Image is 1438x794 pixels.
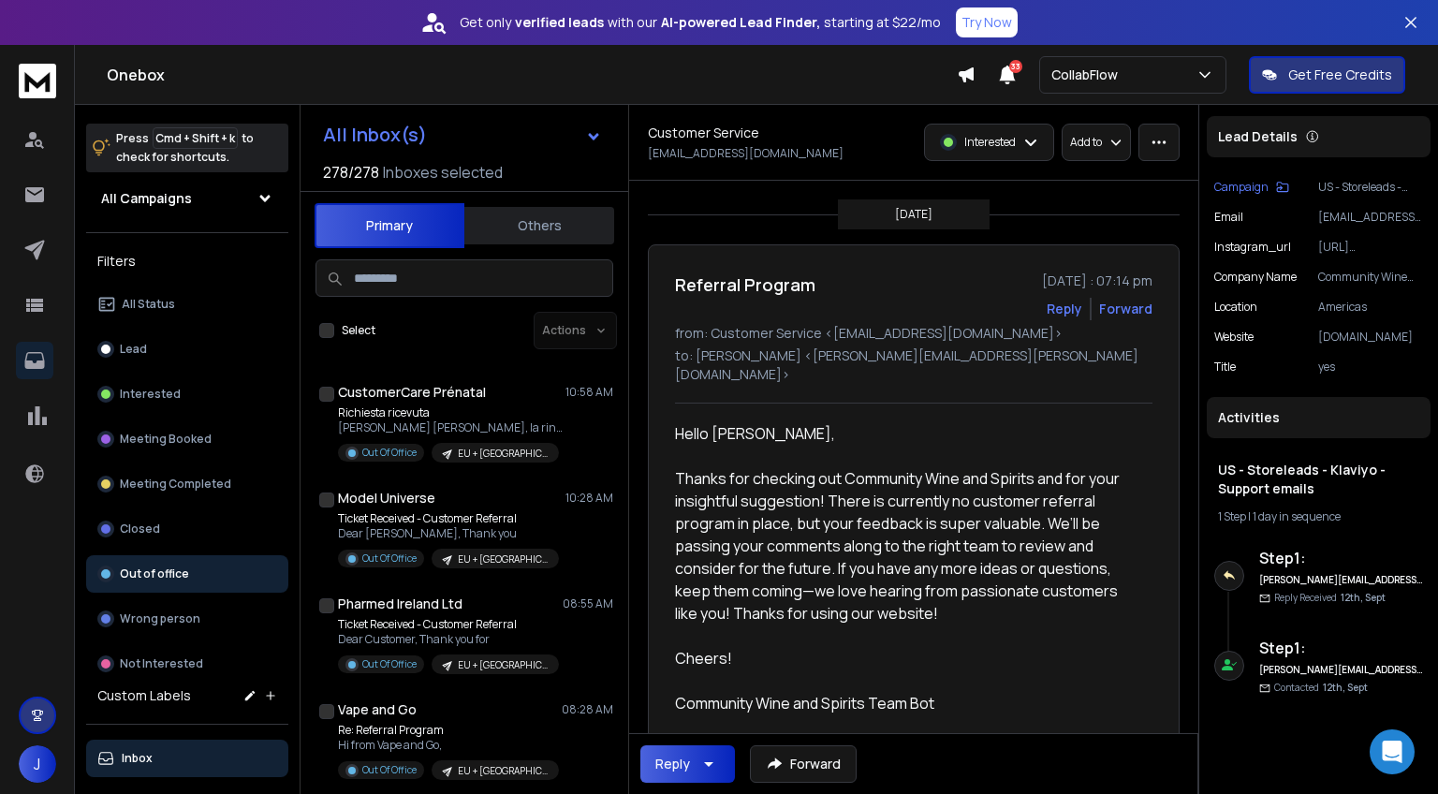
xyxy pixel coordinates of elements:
p: Out Of Office [362,763,417,777]
p: Reply Received [1274,591,1386,605]
p: Ticket Received - Customer Referral [338,511,559,526]
button: Closed [86,510,288,548]
p: 08:28 AM [562,702,613,717]
p: to: [PERSON_NAME] <[PERSON_NAME][EMAIL_ADDRESS][PERSON_NAME][DOMAIN_NAME]> [675,346,1152,384]
h1: All Campaigns [101,189,192,208]
p: 10:58 AM [565,385,613,400]
button: Not Interested [86,645,288,683]
button: Interested [86,375,288,413]
span: 1 Step [1218,508,1246,524]
h6: Step 1 : [1259,547,1423,569]
p: 08:55 AM [563,596,613,611]
p: Add to [1070,135,1102,150]
p: [EMAIL_ADDRESS][DOMAIN_NAME] [648,146,844,161]
p: Get only with our starting at $22/mo [460,13,941,32]
p: yes [1318,360,1423,375]
h6: [PERSON_NAME][EMAIL_ADDRESS][PERSON_NAME][DOMAIN_NAME] [1259,573,1423,587]
p: Meeting Booked [120,432,212,447]
p: EU + [GEOGRAPHIC_DATA] - Storeleads - Klaviyo - Support emails [458,764,548,778]
h1: Onebox [107,64,957,86]
div: Activities [1207,397,1431,438]
button: Primary [315,203,464,248]
p: title [1214,360,1236,375]
h3: Filters [86,248,288,274]
button: Inbox [86,740,288,777]
p: Get Free Credits [1288,66,1392,84]
span: Cmd + Shift + k [153,127,238,149]
p: Closed [120,522,160,537]
p: Hello [PERSON_NAME], [675,422,1137,445]
p: Not Interested [120,656,203,671]
p: Campaign [1214,180,1269,195]
button: Lead [86,331,288,368]
p: CollabFlow [1051,66,1125,84]
button: J [19,745,56,783]
p: Re: Referral Program [338,723,559,738]
p: [PERSON_NAME] [PERSON_NAME], la ringraziamo [338,420,563,435]
p: Wrong person [120,611,200,626]
p: Ticket Received - Customer Referral [338,617,559,632]
div: Community Wine and Spirits Team Bot [675,692,1137,714]
p: Interested [120,387,181,402]
p: [DATE] : 07:14 pm [1042,272,1152,290]
p: Out Of Office [362,446,417,460]
span: 278 / 278 [323,161,379,184]
label: Select [342,323,375,338]
p: Try Now [961,13,1012,32]
p: Meeting Completed [120,477,231,492]
p: [DATE] [895,207,932,222]
button: Try Now [956,7,1018,37]
p: Cheers! [675,647,1137,669]
p: Inbox [122,751,153,766]
button: All Status [86,286,288,323]
p: Out Of Office [362,551,417,566]
h1: All Inbox(s) [323,125,427,144]
p: Press to check for shortcuts. [116,129,254,167]
p: EU + [GEOGRAPHIC_DATA] - Storeleads - Klaviyo - Support emails [458,552,548,566]
p: location [1214,300,1257,315]
p: Dear [PERSON_NAME], Thank you [338,526,559,541]
p: Company Name [1214,270,1297,285]
span: 12th, Sept [1323,681,1368,694]
p: Lead [120,342,147,357]
p: Richiesta ricevuta [338,405,563,420]
button: Campaign [1214,180,1289,195]
div: Reply [655,755,690,773]
h1: US - Storeleads - Klaviyo - Support emails [1218,461,1419,498]
h1: Referral Program [675,272,815,298]
p: Community Wine and Spirits [1318,270,1423,285]
span: 1 day in sequence [1253,508,1341,524]
button: All Inbox(s) [308,116,617,154]
button: Wrong person [86,600,288,638]
p: [EMAIL_ADDRESS][DOMAIN_NAME] [1318,210,1423,225]
p: Thanks for checking out Community Wine and Spirits and for your insightful suggestion! There is c... [675,467,1137,625]
p: [DOMAIN_NAME] [1318,330,1423,345]
p: 10:28 AM [565,491,613,506]
button: Reply [640,745,735,783]
p: instagram_url [1214,240,1291,255]
p: Interested [964,135,1016,150]
span: 33 [1009,60,1022,73]
button: Meeting Completed [86,465,288,503]
button: Out of office [86,555,288,593]
h1: Pharmed Ireland Ltd [338,595,462,613]
button: Get Free Credits [1249,56,1405,94]
p: All Status [122,297,175,312]
h1: Model Universe [338,489,435,507]
p: Hi from Vape and Go, [338,738,559,753]
p: EU + [GEOGRAPHIC_DATA] - Storeleads - Klaviyo - Support emails [458,447,548,461]
button: Meeting Booked [86,420,288,458]
p: Americas [1318,300,1423,315]
p: from: Customer Service <[EMAIL_ADDRESS][DOMAIN_NAME]> [675,324,1152,343]
strong: verified leads [515,13,604,32]
button: Forward [750,745,857,783]
div: Forward [1099,300,1152,318]
h3: Custom Labels [97,686,191,705]
h1: Customer Service [648,124,759,142]
p: website [1214,330,1254,345]
img: logo [19,64,56,98]
button: All Campaigns [86,180,288,217]
p: Out Of Office [362,657,417,671]
button: Reply [1047,300,1082,318]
